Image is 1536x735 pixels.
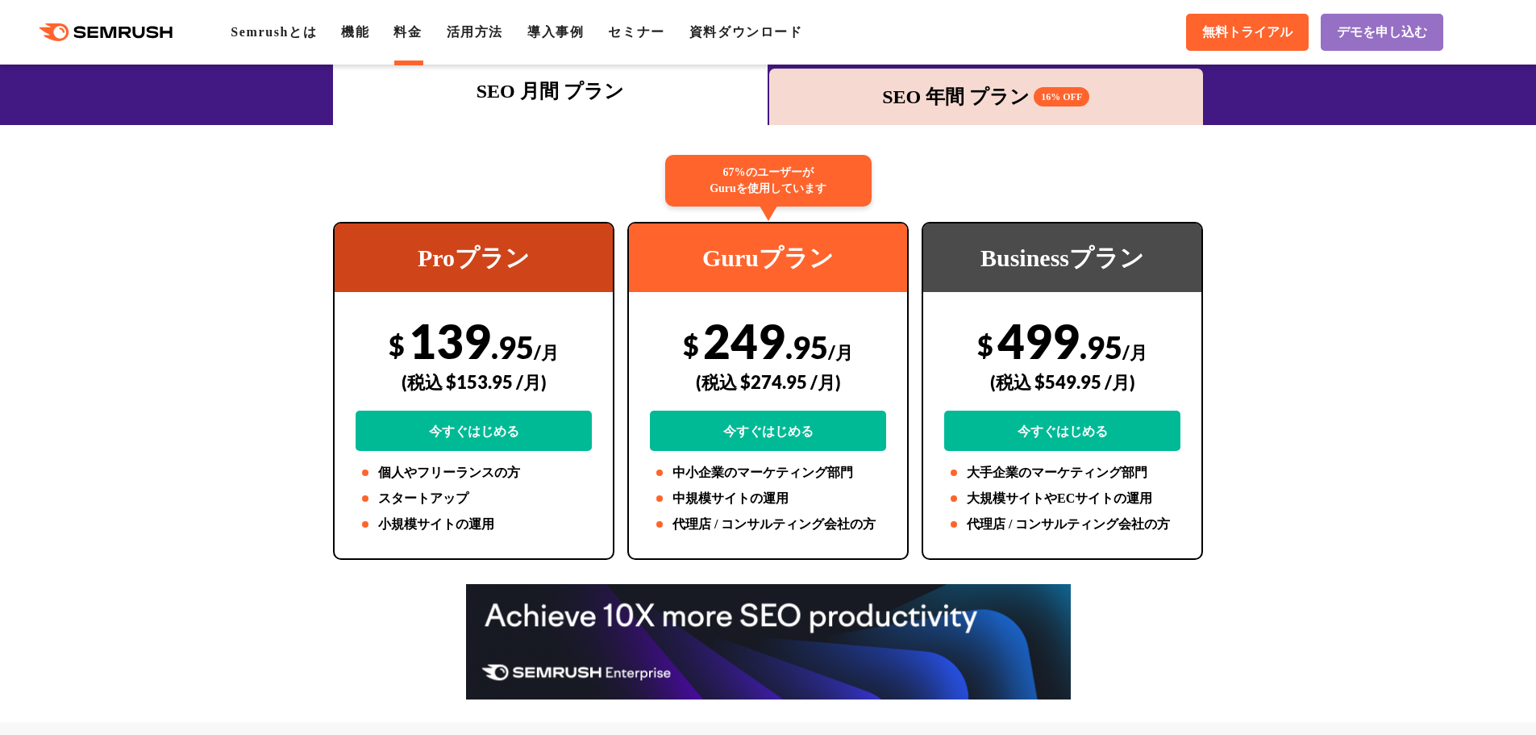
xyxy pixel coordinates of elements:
a: 機能 [341,25,369,39]
a: 今すぐはじめる [944,411,1180,451]
li: 代理店 / コンサルティング会社の方 [650,515,886,534]
div: (税込 $153.95 /月) [356,353,592,411]
div: 139 [356,312,592,451]
li: 中規模サイトの運用 [650,489,886,508]
div: Businessプラン [923,223,1201,292]
a: セミナー [608,25,664,39]
li: スタートアップ [356,489,592,508]
span: $ [977,328,993,361]
a: 活用方法 [447,25,503,39]
div: 249 [650,312,886,451]
li: 個人やフリーランスの方 [356,463,592,482]
div: SEO 年間 プラン [777,82,1196,111]
a: Semrushとは [231,25,317,39]
a: 今すぐはじめる [356,411,592,451]
span: .95 [491,328,534,365]
span: $ [683,328,699,361]
a: 今すぐはじめる [650,411,886,451]
li: 大手企業のマーケティング部門 [944,463,1180,482]
div: (税込 $549.95 /月) [944,353,1180,411]
span: .95 [1080,328,1122,365]
div: (税込 $274.95 /月) [650,353,886,411]
a: 導入事例 [527,25,584,39]
span: /月 [828,341,853,363]
span: デモを申し込む [1337,24,1427,41]
div: 499 [944,312,1180,451]
div: SEO 月間 プラン [341,77,760,106]
li: 代理店 / コンサルティング会社の方 [944,515,1180,534]
span: /月 [1122,341,1147,363]
span: /月 [534,341,559,363]
li: 中小企業のマーケティング部門 [650,463,886,482]
li: 小規模サイトの運用 [356,515,592,534]
span: .95 [785,328,828,365]
span: $ [389,328,405,361]
a: 資料ダウンロード [689,25,803,39]
div: 67%のユーザーが Guruを使用しています [665,155,872,207]
span: 16% OFF [1034,87,1089,106]
a: 料金 [393,25,422,39]
a: デモを申し込む [1321,14,1443,51]
span: 無料トライアル [1202,24,1292,41]
li: 大規模サイトやECサイトの運用 [944,489,1180,508]
div: Guruプラン [629,223,907,292]
div: Proプラン [335,223,613,292]
a: 無料トライアル [1186,14,1309,51]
